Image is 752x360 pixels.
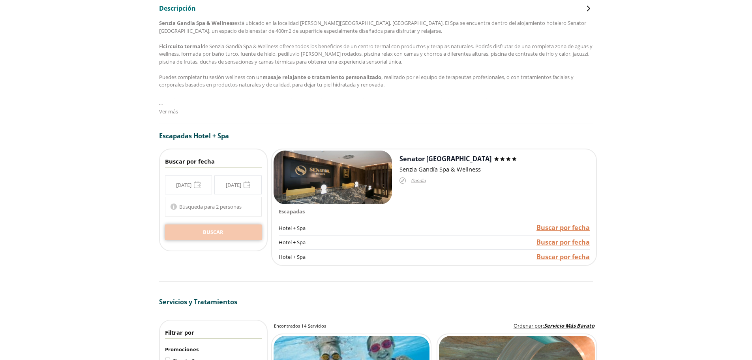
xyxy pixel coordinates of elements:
button: Buscar [165,224,262,240]
strong: masaje relajante o tratamiento personalizado [263,74,381,81]
span: Servicios y Tratamientos [159,298,237,306]
h2: Encontrados 14 Servicios [274,323,326,329]
div: Hotel + Spa [279,221,403,236]
span: Búsqueda para 2 personas [179,203,242,210]
span: Buscar por fecha [536,238,590,247]
a: Buscar por fecha [536,253,590,262]
span: Escapadas [279,208,305,215]
span: Descripción [159,4,196,13]
span: Filtrar por [165,328,194,336]
span: Ordenar por [514,322,543,329]
button: Ver más [159,108,178,116]
span: Servicio Más Barato [544,322,594,329]
a: Buscar por fecha [536,223,590,232]
span: Promociones [165,346,199,353]
strong: circuito termal [163,43,202,50]
div: está ubicado en la localidad [PERSON_NAME][GEOGRAPHIC_DATA], [GEOGRAPHIC_DATA]. El Spa se encuent... [159,19,593,120]
span: Gandia [411,176,426,185]
div: Hotel + Spa [279,236,403,250]
div: Senzia Gandía Spa & Wellness [399,165,595,174]
span: Hotel + Spa [193,132,229,140]
span: Escapadas [159,132,192,140]
span: Ver más [159,108,178,115]
span: Buscar por fecha [165,157,215,165]
button: Descripción [159,4,593,13]
a: Buscar por fecha [536,238,590,247]
div: Hotel + Spa [279,250,403,264]
span: ... [159,98,163,107]
label: : [514,322,594,330]
strong: Senzia Gandía Spa & Wellness [159,19,234,26]
span: Senator [GEOGRAPHIC_DATA] [399,155,491,163]
span: Buscar [203,228,223,236]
